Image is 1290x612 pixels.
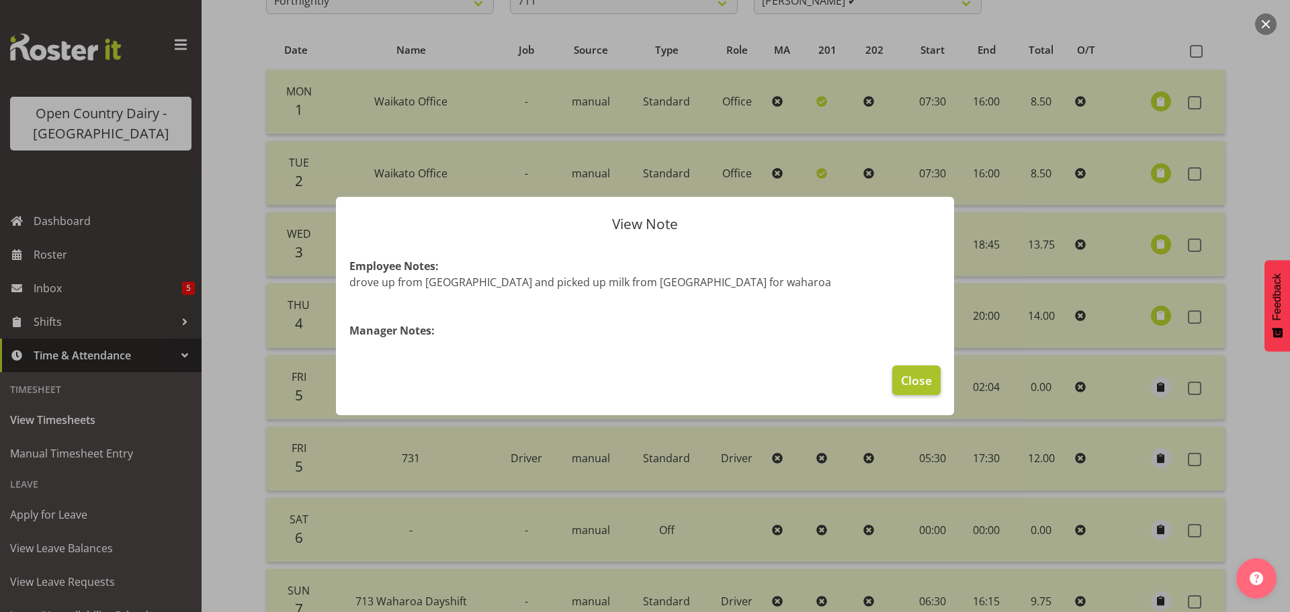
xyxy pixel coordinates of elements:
[1264,260,1290,351] button: Feedback - Show survey
[349,217,941,231] p: View Note
[349,322,941,339] h4: Manager Notes:
[892,365,941,395] button: Close
[1271,273,1283,320] span: Feedback
[349,258,941,274] h4: Employee Notes:
[349,274,941,290] p: drove up from [GEOGRAPHIC_DATA] and picked up milk from [GEOGRAPHIC_DATA] for waharoa
[1250,572,1263,585] img: help-xxl-2.png
[901,371,932,389] span: Close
